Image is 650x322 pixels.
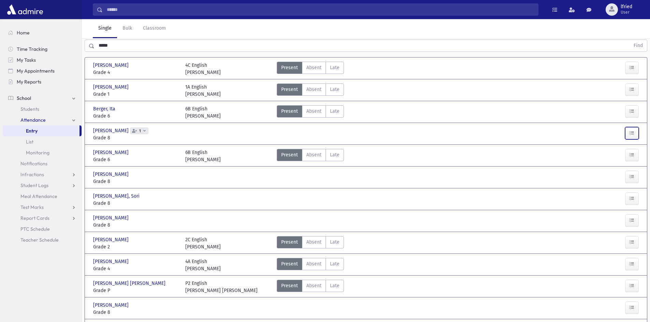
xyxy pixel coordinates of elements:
[17,95,31,101] span: School
[93,302,130,309] span: [PERSON_NAME]
[3,44,82,55] a: Time Tracking
[185,236,221,250] div: 2C English [PERSON_NAME]
[93,214,130,221] span: [PERSON_NAME]
[330,282,340,289] span: Late
[3,213,82,224] a: Report Cards
[281,64,298,71] span: Present
[17,68,55,74] span: My Appointments
[3,224,82,234] a: PTC Schedule
[93,105,117,112] span: Berger, Ita
[26,128,38,134] span: Entry
[3,27,82,38] a: Home
[93,62,130,69] span: [PERSON_NAME]
[93,69,178,76] span: Grade 4
[93,258,130,265] span: [PERSON_NAME]
[330,108,340,115] span: Late
[185,258,221,272] div: 4A English [PERSON_NAME]
[20,226,50,232] span: PTC Schedule
[3,169,82,180] a: Infractions
[117,19,138,38] a: Bulk
[306,239,321,246] span: Absent
[93,280,167,287] span: [PERSON_NAME] [PERSON_NAME]
[93,127,130,134] span: [PERSON_NAME]
[93,193,141,200] span: [PERSON_NAME], Sori
[20,193,57,199] span: Meal Attendance
[93,149,130,156] span: [PERSON_NAME]
[185,83,221,98] div: 1A English [PERSON_NAME]
[281,86,298,93] span: Present
[277,149,344,163] div: AttTypes
[306,282,321,289] span: Absent
[185,105,221,120] div: 6B English [PERSON_NAME]
[330,239,340,246] span: Late
[93,236,130,243] span: [PERSON_NAME]
[3,55,82,65] a: My Tasks
[330,260,340,267] span: Late
[306,64,321,71] span: Absent
[138,19,171,38] a: Classroom
[93,221,178,229] span: Grade 8
[3,65,82,76] a: My Appointments
[281,108,298,115] span: Present
[277,280,344,294] div: AttTypes
[93,200,178,207] span: Grade 8
[621,4,632,10] span: lfried
[3,202,82,213] a: Test Marks
[3,125,80,136] a: Entry
[93,309,178,316] span: Grade 8
[3,76,82,87] a: My Reports
[5,3,45,16] img: AdmirePro
[93,112,178,120] span: Grade 6
[185,280,258,294] div: P2 English [PERSON_NAME] [PERSON_NAME]
[26,150,49,156] span: Monitoring
[281,260,298,267] span: Present
[185,62,221,76] div: 4C English [PERSON_NAME]
[630,40,647,51] button: Find
[93,178,178,185] span: Grade 8
[93,19,117,38] a: Single
[306,108,321,115] span: Absent
[306,260,321,267] span: Absent
[93,171,130,178] span: [PERSON_NAME]
[20,117,46,123] span: Attendance
[281,151,298,158] span: Present
[3,136,82,147] a: List
[93,134,178,141] span: Grade 8
[20,171,44,178] span: Infractions
[26,139,33,145] span: List
[103,3,538,16] input: Search
[17,79,41,85] span: My Reports
[20,182,48,188] span: Student Logs
[281,282,298,289] span: Present
[93,243,178,250] span: Grade 2
[3,191,82,202] a: Meal Attendance
[277,105,344,120] div: AttTypes
[3,180,82,191] a: Student Logs
[20,106,39,112] span: Students
[20,237,59,243] span: Teacher Schedule
[3,234,82,245] a: Teacher Schedule
[277,62,344,76] div: AttTypes
[277,258,344,272] div: AttTypes
[17,30,30,36] span: Home
[20,215,49,221] span: Report Cards
[3,147,82,158] a: Monitoring
[330,64,340,71] span: Late
[93,156,178,163] span: Grade 6
[330,86,340,93] span: Late
[277,236,344,250] div: AttTypes
[306,86,321,93] span: Absent
[138,129,142,133] span: 1
[3,93,82,104] a: School
[17,57,36,63] span: My Tasks
[330,151,340,158] span: Late
[185,149,221,163] div: 6B English [PERSON_NAME]
[20,160,47,167] span: Notifications
[621,10,632,15] span: User
[277,83,344,98] div: AttTypes
[3,158,82,169] a: Notifications
[17,46,47,52] span: Time Tracking
[93,265,178,272] span: Grade 4
[306,151,321,158] span: Absent
[93,287,178,294] span: Grade P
